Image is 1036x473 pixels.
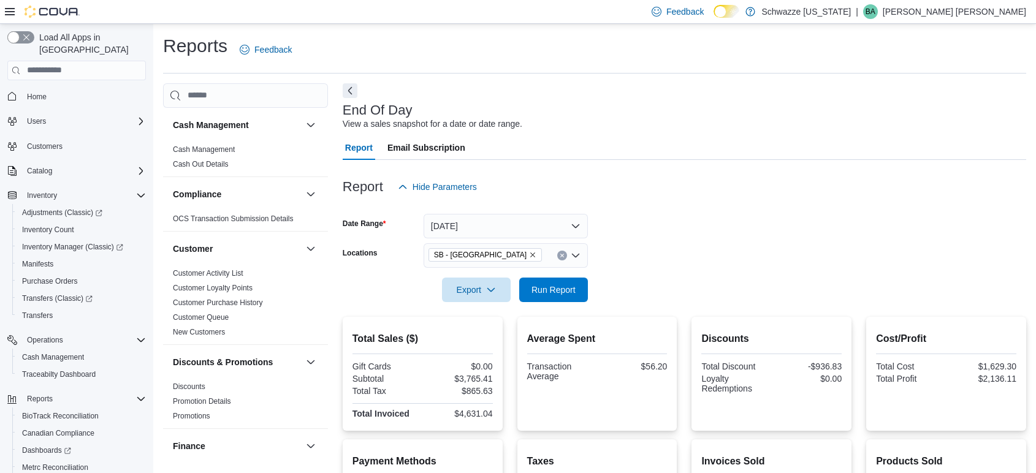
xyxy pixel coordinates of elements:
button: Canadian Compliance [12,425,151,442]
button: [DATE] [424,214,588,238]
h2: Products Sold [876,454,1016,469]
span: Dashboards [17,443,146,458]
button: Finance [173,440,301,452]
a: Canadian Compliance [17,426,99,441]
span: Operations [27,335,63,345]
span: BA [866,4,875,19]
label: Date Range [343,219,386,229]
h2: Average Spent [527,331,668,346]
span: Load All Apps in [GEOGRAPHIC_DATA] [34,31,146,56]
span: Cash Management [17,350,146,365]
span: Inventory [27,191,57,200]
button: Transfers [12,307,151,324]
span: SB - [GEOGRAPHIC_DATA] [434,249,527,261]
h2: Discounts [701,331,842,346]
span: BioTrack Reconciliation [17,409,146,423]
button: Cash Management [173,119,301,131]
div: $0.00 [425,361,492,371]
a: Transfers (Classic) [17,291,97,306]
button: BioTrack Reconciliation [12,407,151,425]
div: $4,631.04 [425,409,492,418]
a: Customer Queue [173,313,229,322]
h3: Report [343,180,383,194]
h2: Total Sales ($) [352,331,493,346]
span: Hide Parameters [413,181,477,193]
a: Manifests [17,257,58,271]
span: Cash Management [22,352,84,362]
span: Customer Loyalty Points [173,283,253,293]
a: Inventory Manager (Classic) [17,240,128,254]
span: Customer Activity List [173,268,243,278]
button: Discounts & Promotions [173,356,301,368]
h3: Discounts & Promotions [173,356,273,368]
span: Cash Out Details [173,159,229,169]
button: Customer [303,241,318,256]
button: Customers [2,137,151,155]
a: Traceabilty Dashboard [17,367,101,382]
span: Run Report [531,284,576,296]
button: Discounts & Promotions [303,355,318,369]
button: Users [22,114,51,129]
button: Finance [303,439,318,453]
span: New Customers [173,327,225,337]
label: Locations [343,248,378,258]
span: Catalog [27,166,52,176]
button: Export [442,278,511,302]
span: Traceabilty Dashboard [22,369,96,379]
span: Transfers [17,308,146,323]
div: Total Cost [876,361,943,371]
div: Total Tax [352,386,420,396]
a: Cash Out Details [173,160,229,168]
div: Transaction Average [527,361,595,381]
span: Users [27,116,46,126]
p: | [856,4,858,19]
button: Remove SB - Pueblo West from selection in this group [529,251,536,259]
button: Inventory [2,187,151,204]
a: Discounts [173,382,205,391]
div: Loyalty Redemptions [701,374,769,393]
button: Operations [22,333,68,347]
a: OCS Transaction Submission Details [173,214,294,223]
a: Adjustments (Classic) [17,205,107,220]
span: Metrc Reconciliation [22,463,88,472]
a: Dashboards [12,442,151,459]
div: Cash Management [163,142,328,176]
span: Inventory Manager (Classic) [22,242,123,252]
span: Purchase Orders [17,274,146,289]
a: Customer Activity List [173,269,243,278]
div: $2,136.11 [949,374,1016,384]
a: Promotion Details [173,397,231,406]
img: Cova [25,6,80,18]
a: Promotions [173,412,210,420]
button: Cash Management [12,349,151,366]
button: Reports [2,390,151,407]
div: Customer [163,266,328,344]
a: Customer Purchase History [173,298,263,307]
button: Home [2,88,151,105]
span: Inventory Count [22,225,74,235]
a: Home [22,89,51,104]
button: Catalog [22,164,57,178]
p: [PERSON_NAME] [PERSON_NAME] [883,4,1026,19]
a: Cash Management [173,145,235,154]
h3: Finance [173,440,205,452]
span: Operations [22,333,146,347]
p: Schwazze [US_STATE] [761,4,851,19]
a: Inventory Manager (Classic) [12,238,151,255]
span: OCS Transaction Submission Details [173,214,294,224]
button: Manifests [12,255,151,273]
span: Customer Purchase History [173,298,263,308]
h1: Reports [163,34,227,58]
span: Adjustments (Classic) [17,205,146,220]
span: Home [22,89,146,104]
button: Catalog [2,162,151,180]
button: Purchase Orders [12,273,151,290]
div: $1,629.30 [949,361,1016,371]
a: Customer Loyalty Points [173,284,253,292]
a: Transfers (Classic) [12,290,151,307]
div: Total Profit [876,374,943,384]
div: Subtotal [352,374,420,384]
input: Dark Mode [714,5,739,18]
